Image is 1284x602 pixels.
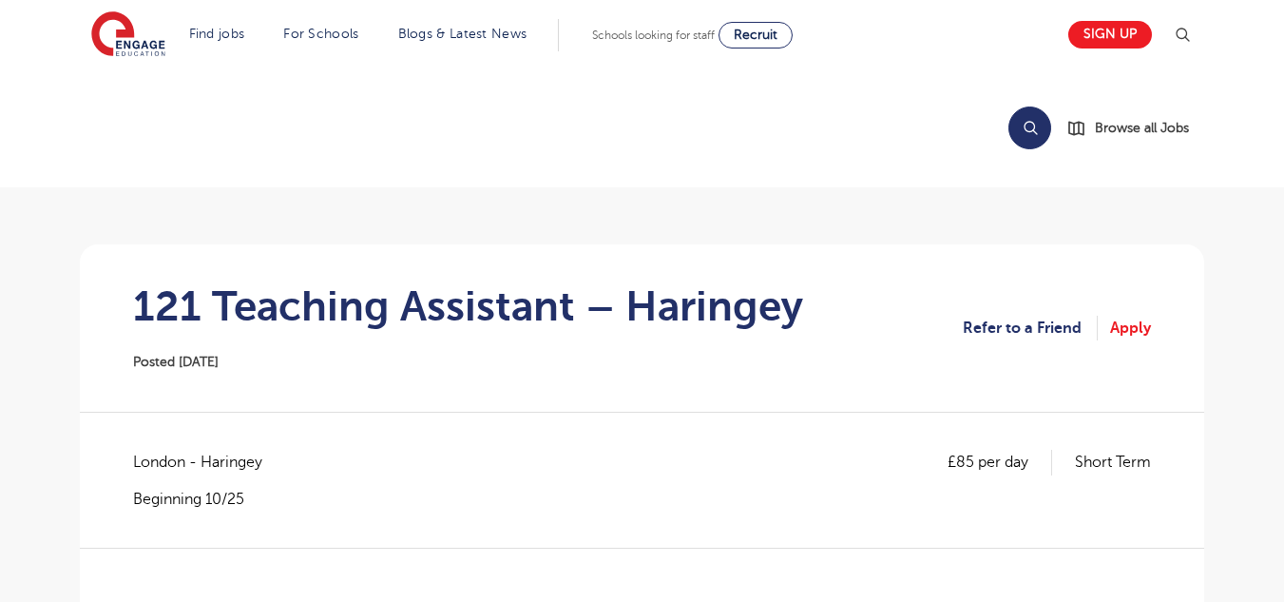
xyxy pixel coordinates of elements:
button: Search [1008,107,1051,149]
a: Refer to a Friend [963,316,1098,340]
a: Apply [1110,316,1151,340]
a: Find jobs [189,27,245,41]
a: Blogs & Latest News [398,27,527,41]
a: Sign up [1068,21,1152,49]
span: Browse all Jobs [1095,117,1189,139]
p: £85 per day [948,450,1052,475]
span: Schools looking for staff [592,29,715,42]
span: Recruit [734,28,777,42]
p: Short Term [1075,450,1151,475]
p: Beginning 10/25 [133,489,281,510]
span: Posted [DATE] [133,355,219,369]
a: For Schools [283,27,358,41]
a: Recruit [719,22,793,49]
img: Engage Education [91,11,165,59]
a: Browse all Jobs [1066,117,1204,139]
h1: 121 Teaching Assistant – Haringey [133,282,803,330]
span: London - Haringey [133,450,281,475]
